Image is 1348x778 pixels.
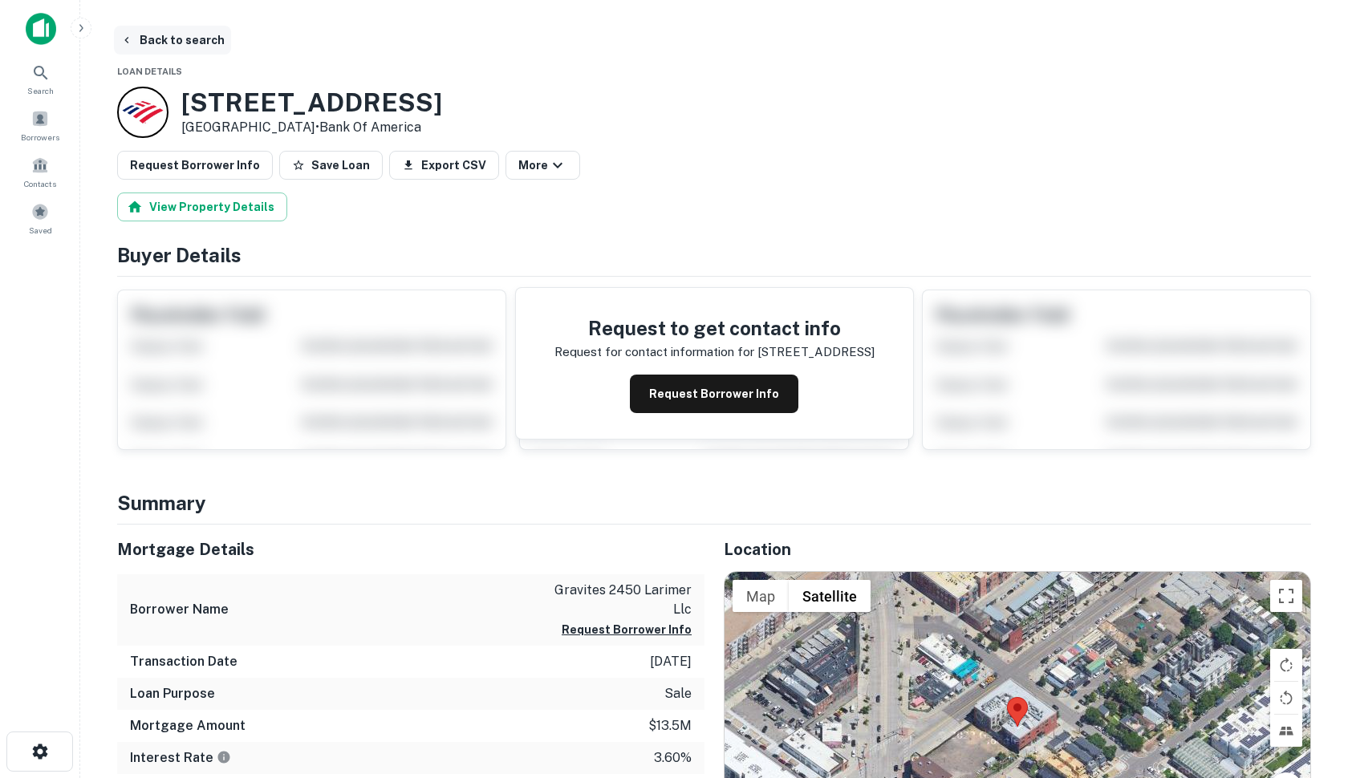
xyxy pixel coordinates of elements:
iframe: Chat Widget [1268,650,1348,727]
p: [DATE] [650,652,692,671]
button: More [505,151,580,180]
button: Rotate map clockwise [1270,649,1302,681]
p: sale [664,684,692,703]
button: Export CSV [389,151,499,180]
p: [GEOGRAPHIC_DATA] • [181,118,442,137]
button: Toggle fullscreen view [1270,580,1302,612]
svg: The interest rates displayed on the website are for informational purposes only and may be report... [217,750,231,764]
p: $13.5m [648,716,692,735]
h6: Transaction Date [130,652,238,671]
button: Tilt map [1270,715,1302,747]
button: Request Borrower Info [562,620,692,639]
a: Contacts [5,150,75,193]
span: Contacts [24,177,56,190]
h5: Mortgage Details [117,537,704,561]
h6: Borrower Name [130,600,229,619]
button: Back to search [114,26,231,55]
h5: Location [724,537,1311,561]
p: 3.60% [654,748,692,768]
span: Saved [29,224,52,237]
h3: [STREET_ADDRESS] [181,87,442,118]
a: Bank Of America [319,120,421,135]
button: Request Borrower Info [117,151,273,180]
h6: Loan Purpose [130,684,215,703]
a: Borrowers [5,103,75,147]
span: Search [27,84,54,97]
p: Request for contact information for [554,342,754,362]
button: Show street map [733,580,789,612]
p: gravites 2450 larimer llc [547,581,692,619]
a: Saved [5,197,75,240]
img: capitalize-icon.png [26,13,56,45]
p: [STREET_ADDRESS] [757,342,875,362]
button: Show satellite imagery [789,580,871,612]
a: Search [5,57,75,100]
span: Borrowers [21,131,59,144]
span: Loan Details [117,67,182,76]
h4: Request to get contact info [554,314,875,342]
h4: Summary [117,488,1311,517]
h6: Mortgage Amount [130,716,246,735]
button: Save Loan [279,151,383,180]
button: View Property Details [117,192,287,221]
h6: Interest Rate [130,748,231,768]
h4: Buyer Details [117,241,1311,269]
button: Request Borrower Info [630,375,798,413]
